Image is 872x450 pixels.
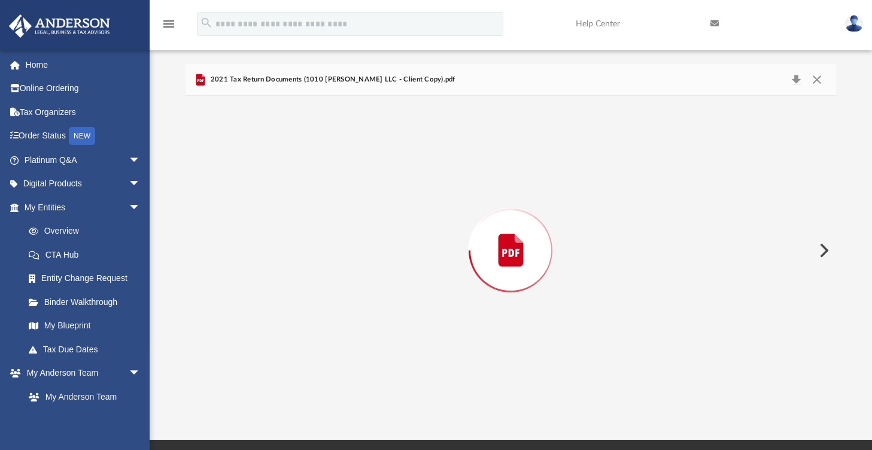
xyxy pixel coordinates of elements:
[8,53,159,77] a: Home
[8,100,159,124] a: Tax Organizers
[162,23,176,31] a: menu
[17,243,159,267] a: CTA Hub
[208,74,455,85] span: 2021 Tax Return Documents (1010 [PERSON_NAME] LLC - Client Copy).pdf
[129,195,153,220] span: arrow_drop_down
[17,385,147,409] a: My Anderson Team
[845,15,863,32] img: User Pic
[17,219,159,243] a: Overview
[785,71,807,88] button: Download
[69,127,95,145] div: NEW
[8,148,159,172] a: Platinum Q&Aarrow_drop_down
[129,148,153,173] span: arrow_drop_down
[200,16,213,29] i: search
[17,290,159,314] a: Binder Walkthrough
[17,267,159,291] a: Entity Change Request
[17,409,153,447] a: [PERSON_NAME] System
[806,71,828,88] button: Close
[8,195,159,219] a: My Entitiesarrow_drop_down
[8,172,159,196] a: Digital Productsarrow_drop_down
[8,77,159,101] a: Online Ordering
[129,172,153,197] span: arrow_drop_down
[5,14,114,38] img: Anderson Advisors Platinum Portal
[810,234,836,267] button: Next File
[8,124,159,149] a: Order StatusNEW
[17,337,159,361] a: Tax Due Dates
[129,361,153,386] span: arrow_drop_down
[8,361,153,385] a: My Anderson Teamarrow_drop_down
[162,17,176,31] i: menu
[186,64,835,405] div: Preview
[17,314,153,338] a: My Blueprint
